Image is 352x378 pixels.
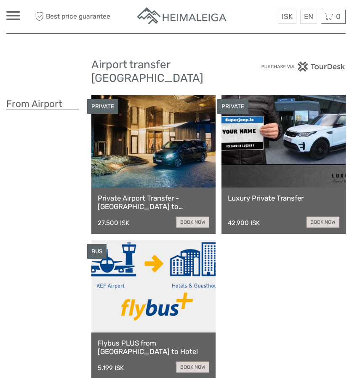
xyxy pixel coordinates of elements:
[87,99,118,114] div: PRIVATE
[282,12,293,21] span: ISK
[87,244,107,259] div: BUS
[176,217,209,228] a: book now
[6,98,79,110] h3: From Airport
[228,219,260,227] div: 42.900 ISK
[228,194,339,202] a: Luxury Private Transfer
[335,12,342,21] span: 0
[217,99,248,114] div: PRIVATE
[33,10,110,24] span: Best price guarantee
[136,6,229,27] img: Apartments in Reykjavik
[300,10,317,24] div: EN
[91,58,261,85] h2: Airport transfer [GEOGRAPHIC_DATA]
[98,339,209,356] a: Flybus PLUS from [GEOGRAPHIC_DATA] to Hotel
[261,62,346,72] img: PurchaseViaTourDesk.png
[176,362,209,373] a: book now
[98,219,129,227] div: 27.500 ISK
[98,364,124,372] div: 5.199 ISK
[98,194,209,211] a: Private Airport Transfer - [GEOGRAPHIC_DATA] to [GEOGRAPHIC_DATA]
[307,217,339,228] a: book now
